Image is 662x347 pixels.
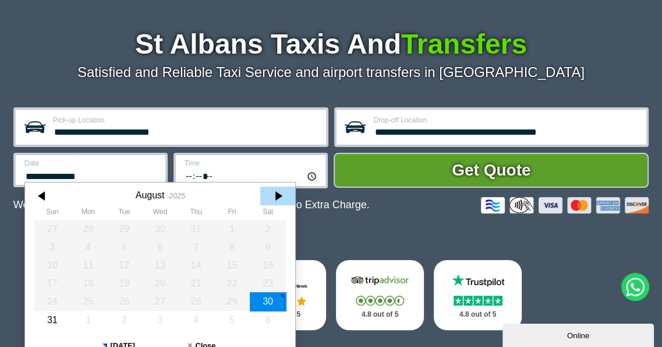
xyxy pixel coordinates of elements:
[34,292,70,310] div: 24 August 2025
[178,311,214,329] div: 04 September 2025
[70,292,106,310] div: 25 August 2025
[13,64,649,80] p: Satisfied and Reliable Taxi Service and airport transfers in [GEOGRAPHIC_DATA]
[142,274,178,292] div: 20 August 2025
[454,296,502,306] img: Stars
[250,256,286,274] div: 16 August 2025
[434,260,522,331] a: Trustpilot Stars 4.8 out of 5
[106,238,142,256] div: 05 August 2025
[250,311,286,329] div: 06 September 2025
[349,307,411,322] p: 4.8 out of 5
[185,160,318,167] label: Time
[334,153,649,188] button: Get Quote
[214,238,250,256] div: 08 August 2025
[106,220,142,238] div: 29 July 2025
[178,292,214,310] div: 28 August 2025
[250,220,286,238] div: 02 August 2025
[34,220,70,238] div: 27 July 2025
[236,199,370,211] span: The Car at No Extra Charge.
[250,208,286,219] th: Saturday
[214,256,250,274] div: 15 August 2025
[34,311,70,329] div: 31 August 2025
[135,190,164,201] div: August
[481,197,649,213] img: Credit And Debit Cards
[142,238,178,256] div: 06 August 2025
[142,311,178,329] div: 03 September 2025
[106,256,142,274] div: 12 August 2025
[447,307,509,322] p: 4.8 out of 5
[70,311,106,329] div: 01 September 2025
[34,208,70,219] th: Sunday
[142,208,178,219] th: Wednesday
[178,220,214,238] div: 31 July 2025
[502,321,656,347] iframe: chat widget
[70,238,106,256] div: 04 August 2025
[168,191,185,200] div: 2025
[34,256,70,274] div: 10 August 2025
[447,273,509,289] img: Trustpilot
[349,273,411,289] img: Tripadvisor
[34,238,70,256] div: 03 August 2025
[106,292,142,310] div: 26 August 2025
[178,256,214,274] div: 14 August 2025
[142,256,178,274] div: 13 August 2025
[106,274,142,292] div: 19 August 2025
[70,274,106,292] div: 18 August 2025
[106,311,142,329] div: 02 September 2025
[374,117,640,124] label: Drop-off Location
[70,208,106,219] th: Monday
[401,29,527,59] span: Transfers
[356,296,404,306] img: Stars
[106,208,142,219] th: Tuesday
[13,199,370,211] p: We Now Accept Card & Contactless Payment In
[13,30,649,58] h1: St Albans Taxis And
[178,238,214,256] div: 07 August 2025
[214,311,250,329] div: 05 September 2025
[24,160,158,167] label: Date
[250,274,286,292] div: 23 August 2025
[178,208,214,219] th: Thursday
[142,292,178,310] div: 27 August 2025
[53,117,319,124] label: Pick-up Location
[250,238,286,256] div: 09 August 2025
[214,220,250,238] div: 01 August 2025
[142,220,178,238] div: 30 July 2025
[34,274,70,292] div: 17 August 2025
[70,220,106,238] div: 28 July 2025
[178,274,214,292] div: 21 August 2025
[214,292,250,310] div: 29 August 2025
[250,292,286,310] div: 30 August 2025
[214,208,250,219] th: Friday
[214,274,250,292] div: 22 August 2025
[336,260,424,331] a: Tripadvisor Stars 4.8 out of 5
[70,256,106,274] div: 11 August 2025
